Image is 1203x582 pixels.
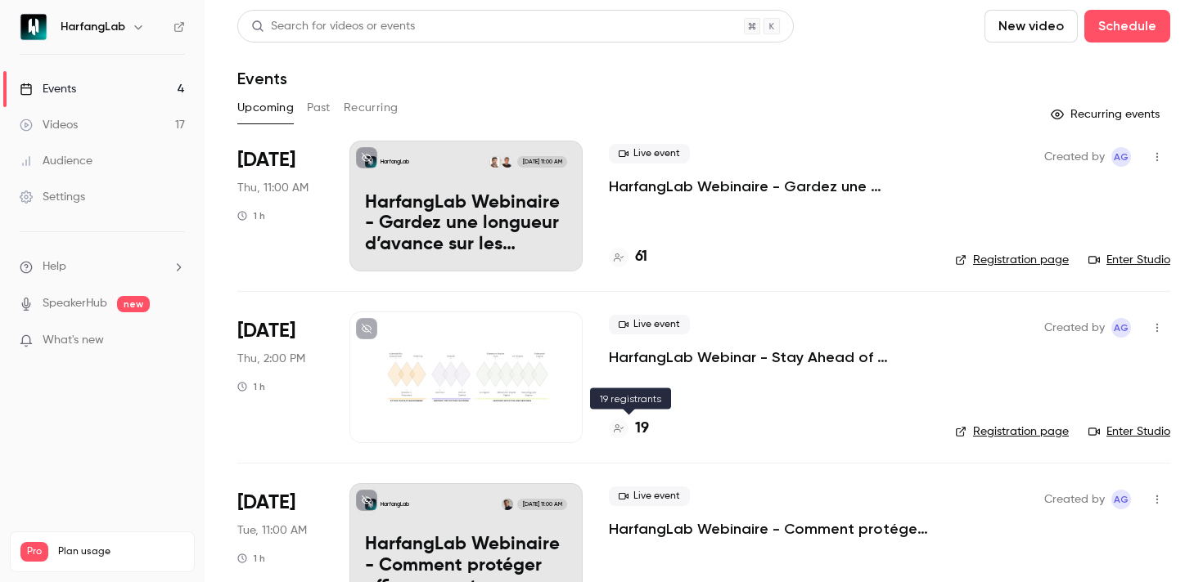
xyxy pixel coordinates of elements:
[237,180,309,196] span: Thu, 11:00 AM
[609,315,690,334] span: Live event
[609,246,647,268] a: 61
[43,258,66,275] span: Help
[20,117,78,133] div: Videos
[1114,490,1129,509] span: AG
[1043,101,1170,128] button: Recurring events
[344,95,399,121] button: Recurring
[365,193,567,256] p: HarfangLab Webinaire - Gardez une longueur d’avance sur les menaces avec HarfangLab Scout
[635,418,649,440] h4: 19
[237,311,323,442] div: Oct 9 Thu, 2:00 PM (Europe/Paris)
[609,347,929,367] a: HarfangLab Webinar - Stay Ahead of Threats with HarfangLab Scout
[251,18,415,35] div: Search for videos or events
[1044,318,1105,338] span: Created by
[20,153,92,169] div: Audience
[43,332,104,349] span: What's new
[237,147,295,173] span: [DATE]
[1111,318,1131,338] span: Alexandre Gestat
[489,156,501,168] img: Guillaume Ruty
[609,519,929,539] a: HarfangLab Webinaire - Comment protéger efficacement l’enseignement supérieur contre les cyberatt...
[381,500,409,508] p: HarfangLab
[237,351,305,367] span: Thu, 2:00 PM
[517,499,566,510] span: [DATE] 11:00 AM
[237,141,323,271] div: Oct 9 Thu, 11:00 AM (Europe/Paris)
[237,209,265,222] div: 1 h
[20,258,185,275] li: help-dropdown-opener
[984,10,1078,43] button: New video
[1088,423,1170,440] a: Enter Studio
[955,423,1069,440] a: Registration page
[117,296,150,312] span: new
[43,295,107,312] a: SpeakerHub
[237,318,295,344] span: [DATE]
[609,177,929,196] a: HarfangLab Webinaire - Gardez une longueur d’avance sur les menaces avec HarfangLab Scout
[307,95,331,121] button: Past
[1084,10,1170,43] button: Schedule
[609,486,690,506] span: Live event
[609,144,690,163] span: Live event
[237,380,265,393] div: 1 h
[20,189,85,205] div: Settings
[20,542,48,562] span: Pro
[609,418,649,440] a: 19
[237,69,287,88] h1: Events
[1111,490,1131,509] span: Alexandre Gestat
[237,490,295,516] span: [DATE]
[58,545,184,558] span: Plan usage
[517,156,566,168] span: [DATE] 11:00 AM
[1114,147,1129,167] span: AG
[237,95,294,121] button: Upcoming
[349,141,583,271] a: HarfangLab Webinaire - Gardez une longueur d’avance sur les menaces avec HarfangLab ScoutHarfangL...
[1044,490,1105,509] span: Created by
[61,19,125,35] h6: HarfangLab
[381,158,409,166] p: HarfangLab
[1114,318,1129,338] span: AG
[502,156,513,168] img: Alexandre Gestat
[237,552,265,565] div: 1 h
[1111,147,1131,167] span: Alexandre Gestat
[20,14,47,40] img: HarfangLab
[502,499,513,510] img: Florian Le Roux
[1088,252,1170,268] a: Enter Studio
[165,334,185,348] iframe: Noticeable Trigger
[20,81,76,97] div: Events
[955,252,1069,268] a: Registration page
[635,246,647,268] h4: 61
[237,522,307,539] span: Tue, 11:00 AM
[1044,147,1105,167] span: Created by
